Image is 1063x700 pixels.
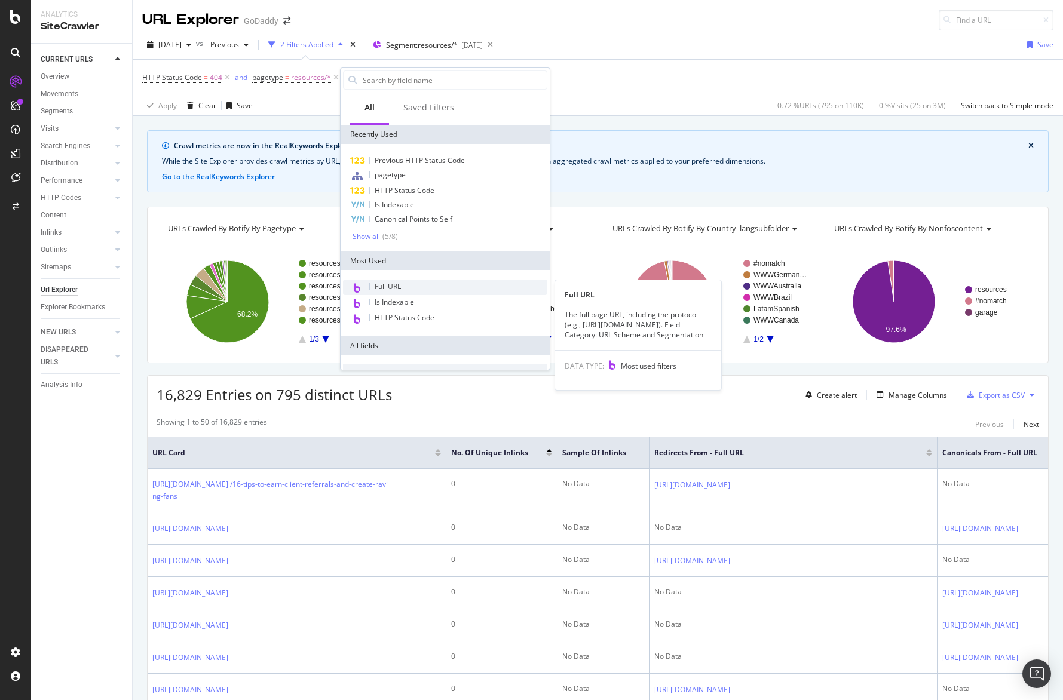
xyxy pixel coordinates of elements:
[283,17,290,25] div: arrow-right-arrow-left
[235,72,247,82] div: and
[147,130,1049,192] div: info banner
[1024,417,1039,431] button: Next
[341,251,550,270] div: Most Used
[562,447,626,458] span: Sample of Inlinks
[41,140,112,152] a: Search Engines
[41,53,112,66] a: CURRENT URLS
[942,619,1018,631] a: [URL][DOMAIN_NAME]
[41,192,81,204] div: HTTP Codes
[380,231,398,241] div: ( 5 / 8 )
[879,100,946,110] div: 0 % Visits ( 25 on 3M )
[152,447,432,458] span: URL Card
[451,522,552,533] div: 0
[961,100,1053,110] div: Switch back to Simple mode
[41,379,124,391] a: Analysis Info
[1024,419,1039,429] div: Next
[654,619,932,630] div: No Data
[41,244,67,256] div: Outlinks
[375,185,434,195] span: HTTP Status Code
[152,555,228,567] a: [URL][DOMAIN_NAME]
[41,105,73,118] div: Segments
[364,102,375,113] div: All
[975,417,1004,431] button: Previous
[942,447,1046,458] span: Canonicals From - Full URL
[621,361,676,371] span: Most used filters
[341,336,550,355] div: All fields
[152,523,228,535] a: [URL][DOMAIN_NAME]
[612,223,789,234] span: URLs Crawled By Botify By country_langsubfolder
[206,39,239,50] span: Previous
[962,385,1025,404] button: Export as CSV
[601,250,817,354] div: A chart.
[753,335,764,343] text: 1/2
[375,297,414,307] span: Is Indexable
[451,619,552,630] div: 0
[872,388,947,402] button: Manage Columns
[309,335,319,343] text: 1/3
[1025,138,1037,153] button: close banner
[41,192,112,204] a: HTTP Codes
[362,71,547,89] input: Search by field name
[375,199,414,210] span: Is Indexable
[158,100,177,110] div: Apply
[753,259,785,268] text: #nomatch
[41,284,78,296] div: Url Explorer
[142,72,202,82] span: HTTP Status Code
[451,554,552,565] div: 0
[41,88,78,100] div: Movements
[157,250,373,354] svg: A chart.
[461,40,483,50] div: [DATE]
[41,244,112,256] a: Outlinks
[975,297,1007,305] text: #nomatch
[41,140,90,152] div: Search Engines
[353,232,380,241] div: Show all
[386,40,458,50] span: Segment: resources/*
[41,326,112,339] a: NEW URLS
[975,308,998,317] text: garage
[341,125,550,144] div: Recently Used
[451,683,552,694] div: 0
[942,652,1018,664] a: [URL][DOMAIN_NAME]
[375,214,452,224] span: Canonical Points to Self
[41,70,69,83] div: Overview
[152,478,389,502] a: [URL][DOMAIN_NAME] /16-tips-to-earn-client-referrals-and-create-raving-fans
[753,271,807,279] text: WWWGerman…
[162,156,1034,167] div: While the Site Explorer provides crawl metrics by URL, the RealKeywords Explorer enables more rob...
[562,587,644,597] div: No Data
[157,385,392,404] span: 16,829 Entries on 795 distinct URLs
[41,10,122,20] div: Analytics
[375,312,434,323] span: HTTP Status Code
[403,102,454,113] div: Saved Filters
[210,69,222,86] span: 404
[562,554,644,565] div: No Data
[654,479,730,491] a: [URL][DOMAIN_NAME]
[889,390,947,400] div: Manage Columns
[565,361,604,371] span: DATA TYPE:
[41,326,76,339] div: NEW URLS
[152,652,228,664] a: [URL][DOMAIN_NAME]
[832,219,1028,238] h4: URLs Crawled By Botify By nonfoscontent
[41,105,124,118] a: Segments
[41,343,101,369] div: DISAPPEARED URLS
[41,122,112,135] a: Visits
[41,174,112,187] a: Performance
[198,100,216,110] div: Clear
[753,282,802,290] text: WWWAustralia
[823,250,1039,354] div: A chart.
[41,53,93,66] div: CURRENT URLS
[801,385,857,404] button: Create alert
[451,478,552,489] div: 0
[41,379,82,391] div: Analysis Info
[555,290,721,300] div: Full URL
[886,326,906,334] text: 97.6%
[348,39,358,51] div: times
[753,305,799,313] text: LatamSpanish
[375,155,465,165] span: Previous HTTP Status Code
[41,343,112,369] a: DISAPPEARED URLS
[41,70,124,83] a: Overview
[244,15,278,27] div: GoDaddy
[309,271,417,279] text: resources/[GEOGRAPHIC_DATA]
[168,223,296,234] span: URLs Crawled By Botify By pagetype
[204,72,208,82] span: =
